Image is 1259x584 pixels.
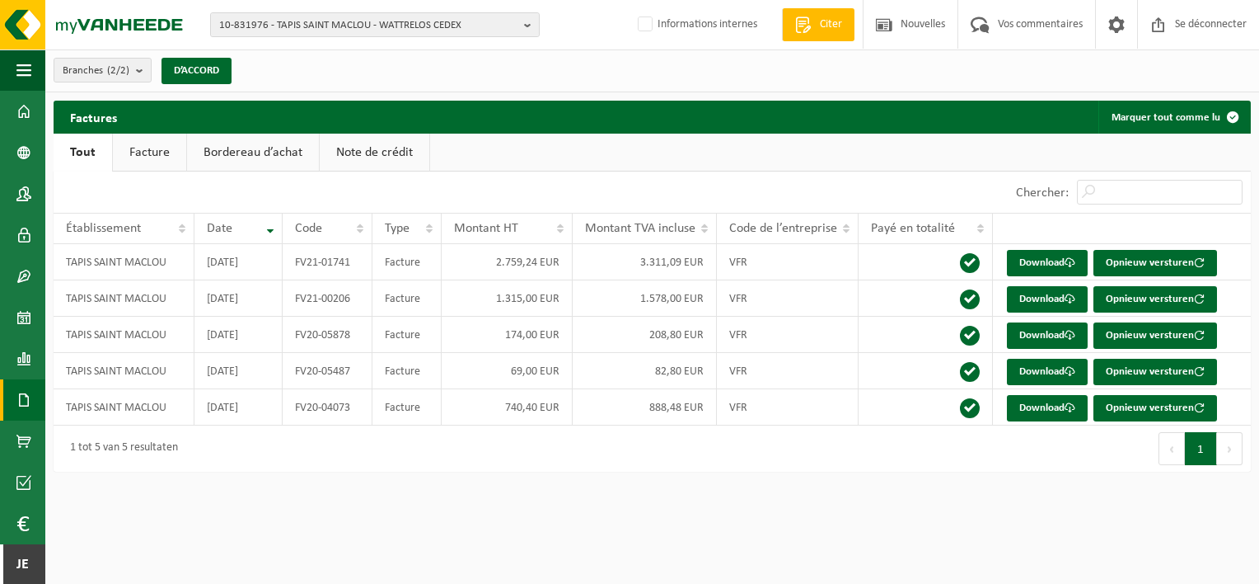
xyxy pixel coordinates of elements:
a: Download [1007,359,1088,385]
td: FV20-05878 [283,317,373,353]
span: Branches [63,59,129,83]
span: 10-831976 - TAPIS SAINT MACLOU - WATTRELOS CEDEX [219,13,517,38]
td: FV21-01741 [283,244,373,280]
td: Facture [372,244,441,280]
td: TAPIS SAINT MACLOU [54,317,194,353]
button: Marquer tout comme lu [1098,101,1249,134]
td: VFR [717,317,859,353]
label: Chercher: [1016,186,1069,200]
span: Code de l’entreprise [729,222,837,235]
span: Type [385,222,410,235]
span: Citer [816,16,846,33]
a: Download [1007,250,1088,276]
td: [DATE] [194,244,282,280]
td: 1.578,00 EUR [573,280,717,317]
font: Download [1019,366,1065,377]
font: Opnieuw versturen [1106,330,1194,341]
td: 208,80 EUR [573,317,717,353]
a: Facture [113,134,186,172]
a: Download [1007,323,1088,349]
a: Download [1007,286,1088,313]
span: Payé en totalité [871,222,955,235]
a: Tout [54,134,112,172]
button: Prochain [1217,432,1243,465]
td: [DATE] [194,317,282,353]
font: Download [1019,330,1065,341]
button: Branches(2/2) [54,58,152,82]
td: FV20-04073 [283,389,373,426]
td: 69,00 EUR [442,353,573,389]
font: Opnieuw versturen [1106,403,1194,413]
td: Facture [372,280,441,317]
td: [DATE] [194,280,282,317]
td: Facture [372,317,441,353]
button: Opnieuw versturen [1093,323,1217,349]
div: 1 tot 5 van 5 resultaten [62,434,178,464]
span: Montant TVA incluse [585,222,695,235]
button: Opnieuw versturen [1093,395,1217,422]
a: Citer [782,8,854,41]
td: [DATE] [194,389,282,426]
font: Opnieuw versturen [1106,366,1194,377]
td: 3.311,09 EUR [573,244,717,280]
button: 1 [1185,432,1217,465]
td: VFR [717,389,859,426]
button: D’ACCORD [161,58,232,84]
span: Montant HT [454,222,518,235]
span: Code [295,222,322,235]
a: Bordereau d’achat [187,134,319,172]
button: Précédent [1158,432,1185,465]
td: TAPIS SAINT MACLOU [54,353,194,389]
td: FV20-05487 [283,353,373,389]
td: 888,48 EUR [573,389,717,426]
td: 740,40 EUR [442,389,573,426]
font: Download [1019,294,1065,304]
label: Informations internes [634,12,757,37]
font: Download [1019,403,1065,413]
td: [DATE] [194,353,282,389]
td: VFR [717,280,859,317]
button: Opnieuw versturen [1093,359,1217,385]
button: Opnieuw versturen [1093,286,1217,313]
td: TAPIS SAINT MACLOU [54,244,194,280]
td: VFR [717,353,859,389]
td: Facture [372,389,441,426]
h2: Factures [54,101,133,133]
td: TAPIS SAINT MACLOU [54,389,194,426]
button: Opnieuw versturen [1093,250,1217,276]
a: Note de crédit [320,134,429,172]
td: 1.315,00 EUR [442,280,573,317]
td: TAPIS SAINT MACLOU [54,280,194,317]
button: 10-831976 - TAPIS SAINT MACLOU - WATTRELOS CEDEX [210,12,540,37]
td: 2.759,24 EUR [442,244,573,280]
td: VFR [717,244,859,280]
count: (2/2) [107,65,129,76]
a: Download [1007,395,1088,422]
span: Établissement [66,222,141,235]
td: 174,00 EUR [442,317,573,353]
td: FV21-00206 [283,280,373,317]
td: 82,80 EUR [573,353,717,389]
td: Facture [372,353,441,389]
font: Marquer tout comme lu [1112,112,1220,123]
font: Opnieuw versturen [1106,294,1194,304]
font: Opnieuw versturen [1106,257,1194,268]
span: Date [207,222,232,235]
font: Download [1019,257,1065,268]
